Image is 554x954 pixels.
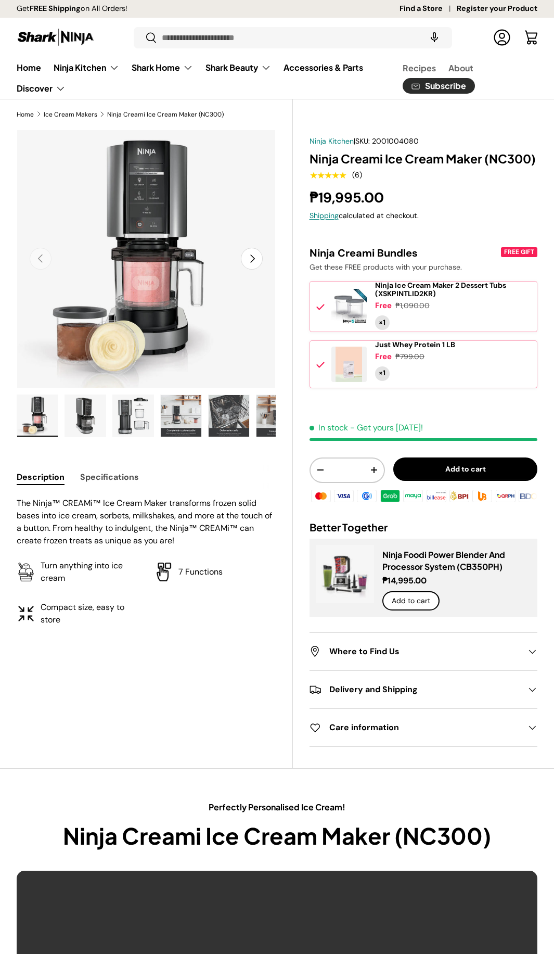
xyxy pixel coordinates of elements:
div: Free [375,351,392,362]
media-gallery: Gallery Viewer [17,130,276,441]
a: Ice Cream Makers [44,111,97,118]
img: Shark Ninja Philippines [17,27,95,47]
button: Specifications [80,465,139,489]
a: Shark Beauty [205,57,271,78]
a: Ninja Foodi Power Blender And Processor System (CB350PH) [382,549,505,571]
p: - Get yours [DATE]! [350,422,423,433]
p: The Ninja™ CREAMi™ Ice Cream Maker transforms frozen solid bases into ice cream, sorbets, milksha... [17,497,276,547]
summary: Ninja Kitchen [47,57,125,78]
a: Discover [17,78,66,99]
summary: Shark Beauty [199,57,277,78]
img: bpi [448,488,471,504]
div: (6) [352,171,362,179]
p: Compact size, easy to store [41,601,138,626]
strong: FREE Shipping [30,4,81,13]
h1: Ninja Creami Ice Cream Maker (NC300) [310,151,537,167]
img: visa [332,488,355,504]
summary: Shark Home [125,57,199,78]
a: Register your Product [457,3,537,15]
div: Free [375,300,392,311]
h2: Care information [310,721,521,734]
nav: Breadcrumbs [17,110,293,119]
a: About [448,58,473,78]
a: Shark Home [132,57,193,78]
a: Home [17,57,41,78]
nav: Primary [17,57,378,99]
span: Get these FREE products with your purchase. [310,262,462,272]
div: 5.0 out of 5.0 stars [310,171,346,180]
div: calculated at checkout. [310,210,537,221]
img: master [310,488,332,504]
span: Ninja Ice Cream Maker 2 Dessert Tubs (XSKPINTLID2KR) [375,281,506,299]
a: Shipping [310,211,339,220]
span: SKU: [355,136,370,146]
strong: ₱19,995.00 [310,188,386,207]
img: bdo [517,488,540,504]
a: Ninja Kitchen [54,57,119,78]
img: qrph [494,488,517,504]
div: Ninja Creami Bundles [310,246,499,260]
h2: Better Together [310,520,537,535]
img: ninja-creami-ice-cream-maker-without-sample-content-right-side-view-sharkninja-philippines [65,395,106,437]
button: Add to cart [382,591,440,610]
img: billease [424,488,447,504]
p: Turn anything into ice cream [41,559,138,584]
a: Accessories & Parts [284,57,363,78]
button: Add to cart [393,457,537,481]
summary: Delivery and Shipping [310,671,537,708]
summary: Care information [310,709,537,746]
button: Description [17,465,65,489]
a: Ninja Kitchen [310,136,354,146]
img: maya [402,488,424,504]
summary: Discover [10,78,72,99]
div: FREE GIFT [501,247,536,257]
nav: Secondary [378,57,537,99]
h2: Where to Find Us [310,645,521,658]
div: ₱1,090.00 [395,300,430,311]
a: Recipes [403,58,436,78]
span: Subscribe [425,82,466,90]
a: Subscribe [403,78,475,94]
span: ★★★★★ [310,170,346,181]
h2: Ninja Creami Ice Cream Maker (NC300) [17,822,537,850]
a: Find a Store [400,3,457,15]
div: Quantity [375,315,390,330]
span: In stock [310,422,348,433]
p: 7 Functions [178,566,223,578]
span: 2001004080 [372,136,419,146]
img: ninja-creami-ice-cream-maker-with-sample-content-completely-customizable-infographic-sharkninja-p... [161,395,201,437]
img: grabpay [379,488,402,504]
img: ninja-creami-ice-cream-maker-without-sample-content-parts-front-view-sharkninja-philippines [113,395,153,437]
a: Home [17,111,34,118]
div: Quantity [375,366,390,381]
img: ninja-creami-ice-cream-maker-with-sample-content-compact-size-infographic-sharkninja-philippines [256,395,297,437]
img: ninja-creami-ice-cream-maker-with-sample-content-dishwasher-safe-infographic-sharkninja-philippines [209,395,249,437]
span: | [354,136,419,146]
img: gcash [355,488,378,504]
p: Get on All Orders! [17,3,127,15]
a: Just Whey Protein 1 LB [375,340,455,349]
div: ₱799.00 [395,351,424,362]
img: ninja-creami-ice-cream-maker-with-sample-content-and-all-lids-full-view-sharkninja-philippines [17,395,58,437]
a: Ninja Ice Cream Maker 2 Dessert Tubs (XSKPINTLID2KR) [375,281,537,299]
h2: Delivery and Shipping [310,683,521,696]
img: ubp [471,488,494,504]
a: Ninja Creami Ice Cream Maker (NC300) [107,111,224,118]
summary: Where to Find Us [310,633,537,670]
p: Perfectly Personalised Ice Cream! [17,801,537,813]
speech-search-button: Search by voice [418,26,451,49]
